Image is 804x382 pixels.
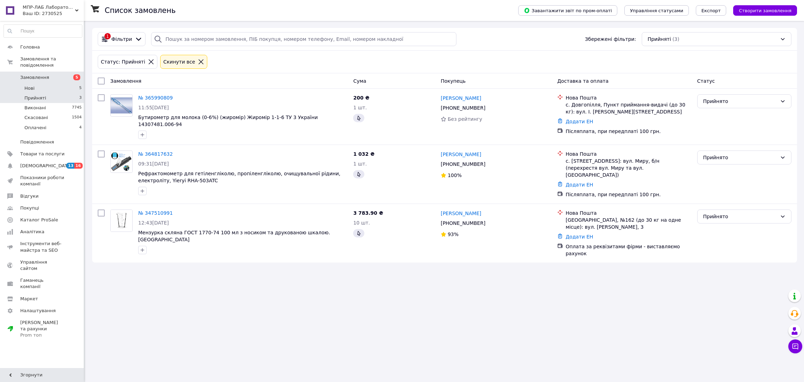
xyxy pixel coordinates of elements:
span: Маркет [20,296,38,302]
span: 3 [79,95,82,101]
span: 5 [79,85,82,91]
span: Збережені фільтри: [585,36,636,43]
img: Фото товару [111,97,132,113]
span: Показники роботи компанії [20,175,65,187]
span: Cума [353,78,366,84]
span: 09:31[DATE] [138,161,169,167]
span: Виконані [24,105,46,111]
div: Статус: Прийняті [99,58,147,66]
a: [PERSON_NAME] [441,210,481,217]
span: [PERSON_NAME] та рахунки [20,319,65,339]
span: Створити замовлення [739,8,791,13]
img: Фото товару [111,210,132,232]
span: Інструменти веб-майстра та SEO [20,241,65,253]
span: Покупець [441,78,466,84]
span: 3 783.90 ₴ [353,210,383,216]
span: 1 шт. [353,105,367,110]
a: [PERSON_NAME] [441,151,481,158]
span: 200 ₴ [353,95,369,101]
span: 5 [73,74,80,80]
a: Додати ЕН [566,182,593,188]
span: Прийняті [24,95,46,101]
div: с. Довгопілля, Пункт приймання-видачі (до 30 кг): вул. І. [PERSON_NAME][STREET_ADDRESS] [566,101,692,115]
a: Рефрактомометр для гетіленгліколю, пропіленгліколю, очищувальної рідини, електроліту, Yieryi RHA-... [138,171,341,183]
button: Завантажити звіт по пром-оплаті [518,5,617,16]
span: Оплачені [24,125,46,131]
div: Прийнято [703,213,777,220]
div: с. [STREET_ADDRESS]: вул. Миру, б/н (перехрестя вул. Миру та вул. [GEOGRAPHIC_DATA]) [566,157,692,178]
div: [PHONE_NUMBER] [439,159,487,169]
span: 16 [74,163,82,169]
a: Фото товару [110,94,133,117]
span: Статус [697,78,715,84]
span: [DEMOGRAPHIC_DATA] [20,163,72,169]
span: 1 032 ₴ [353,151,374,157]
h1: Список замовлень [105,6,176,15]
span: 11:55[DATE] [138,105,169,110]
a: Бутирометр для молока (0-6%) (жиромір) Жиромір 1-1-6 ТУ 3 України 14307481.006-94 [138,115,318,127]
div: [PHONE_NUMBER] [439,103,487,113]
a: Фото товару [110,210,133,232]
span: 100% [448,172,462,178]
a: Мензурка скляна ГОСТ 1770-74 100 мл з носиком та друкованою шкалою. [GEOGRAPHIC_DATA] [138,230,330,242]
span: Каталог ProSale [20,217,58,223]
div: Прийнято [703,154,777,161]
span: Налаштування [20,308,56,314]
span: Без рейтингу [448,116,482,122]
img: Фото товару [111,151,132,172]
span: 7745 [72,105,82,111]
a: № 347510991 [138,210,173,216]
span: Покупці [20,205,39,211]
span: Гаманець компанії [20,277,65,290]
div: Ваш ID: 2730525 [23,10,84,17]
div: Prom топ [20,332,65,338]
span: Експорт [701,8,721,13]
span: (3) [672,36,679,42]
button: Експорт [696,5,727,16]
span: Доставка та оплата [557,78,609,84]
div: Cкинути все [162,58,196,66]
span: Скасовані [24,115,48,121]
input: Пошук [4,25,82,37]
button: Чат з покупцем [788,339,802,353]
a: № 365990809 [138,95,173,101]
span: Управління сайтом [20,259,65,272]
span: 4 [79,125,82,131]
div: Оплата за реквізитами фірми - виставляємо рахунок [566,243,692,257]
span: Повідомлення [20,139,54,145]
a: Створити замовлення [726,7,797,13]
a: Фото товару [110,150,133,173]
span: МПР-ЛАБ Лабораторне Обладнання [23,4,75,10]
span: Головна [20,44,40,50]
span: 1 шт. [353,161,367,167]
span: Замовлення [20,74,49,81]
a: Додати ЕН [566,234,593,240]
span: 12:43[DATE] [138,220,169,226]
span: Замовлення та повідомлення [20,56,84,68]
span: Відгуки [20,193,38,199]
input: Пошук за номером замовлення, ПІБ покупця, номером телефону, Email, номером накладної [151,32,456,46]
button: Створити замовлення [733,5,797,16]
span: Замовлення [110,78,141,84]
span: Управління статусами [630,8,683,13]
a: Додати ЕН [566,119,593,124]
button: Управління статусами [624,5,689,16]
span: 10 шт. [353,220,370,226]
span: 1504 [72,115,82,121]
span: Завантажити звіт по пром-оплаті [524,7,612,14]
span: Прийняті [648,36,671,43]
span: 93% [448,232,459,237]
span: Нові [24,85,35,91]
div: Нова Пошта [566,94,692,101]
div: Післяплата, при передплаті 100 грн. [566,128,692,135]
a: № 364817632 [138,151,173,157]
span: Товари та послуги [20,151,65,157]
div: Прийнято [703,97,777,105]
div: Нова Пошта [566,210,692,216]
div: Післяплата, при передплаті 100 грн. [566,191,692,198]
div: [PHONE_NUMBER] [439,218,487,228]
span: Фільтри [111,36,132,43]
